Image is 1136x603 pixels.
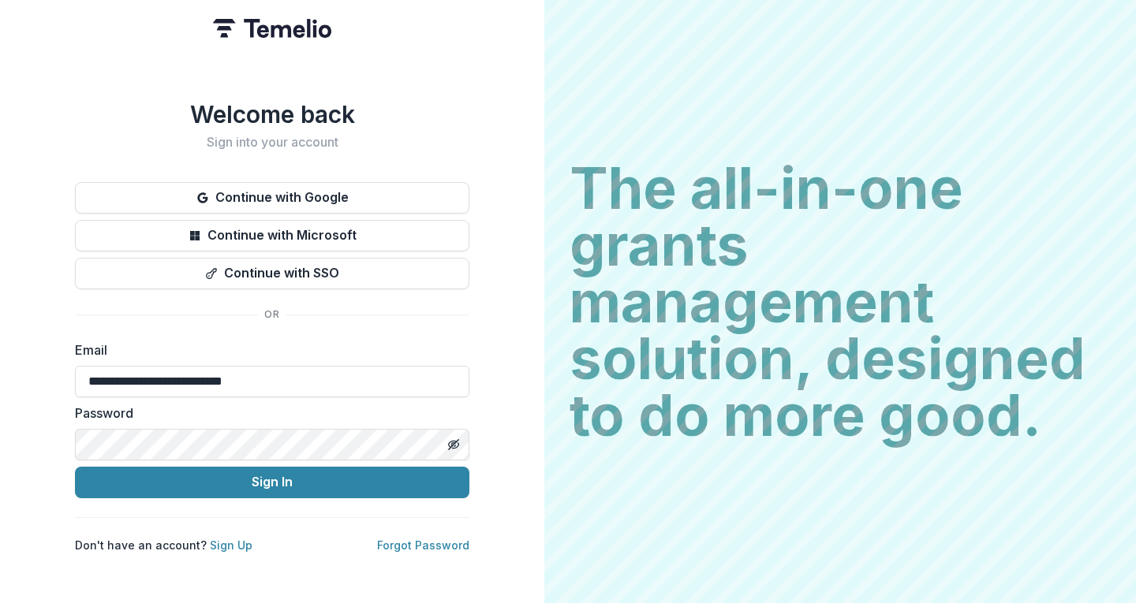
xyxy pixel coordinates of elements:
[75,258,469,289] button: Continue with SSO
[75,467,469,498] button: Sign In
[377,538,469,552] a: Forgot Password
[75,135,469,150] h2: Sign into your account
[213,19,331,38] img: Temelio
[75,100,469,128] h1: Welcome back
[75,537,252,553] p: Don't have an account?
[75,220,469,251] button: Continue with Microsoft
[75,341,460,359] label: Email
[75,182,469,214] button: Continue with Google
[210,538,252,552] a: Sign Up
[75,404,460,422] label: Password
[441,432,466,457] button: Toggle password visibility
